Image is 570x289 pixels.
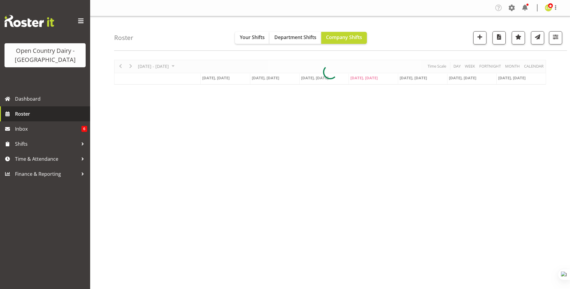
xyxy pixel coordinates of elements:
[81,126,87,132] span: 6
[15,109,87,118] span: Roster
[492,31,506,44] button: Download a PDF of the roster according to the set date range.
[274,34,316,41] span: Department Shifts
[114,34,133,41] h4: Roster
[321,32,367,44] button: Company Shifts
[15,154,78,163] span: Time & Attendance
[15,124,81,133] span: Inbox
[531,31,544,44] button: Send a list of all shifts for the selected filtered period to all rostered employees.
[240,34,265,41] span: Your Shifts
[11,46,80,64] div: Open Country Dairy - [GEOGRAPHIC_DATA]
[235,32,270,44] button: Your Shifts
[545,4,552,11] img: corey-millan10439.jpg
[5,15,54,27] img: Rosterit website logo
[270,32,321,44] button: Department Shifts
[15,94,87,103] span: Dashboard
[326,34,362,41] span: Company Shifts
[15,169,78,178] span: Finance & Reporting
[512,31,525,44] button: Highlight an important date within the roster.
[473,31,486,44] button: Add a new shift
[549,31,562,44] button: Filter Shifts
[15,139,78,148] span: Shifts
